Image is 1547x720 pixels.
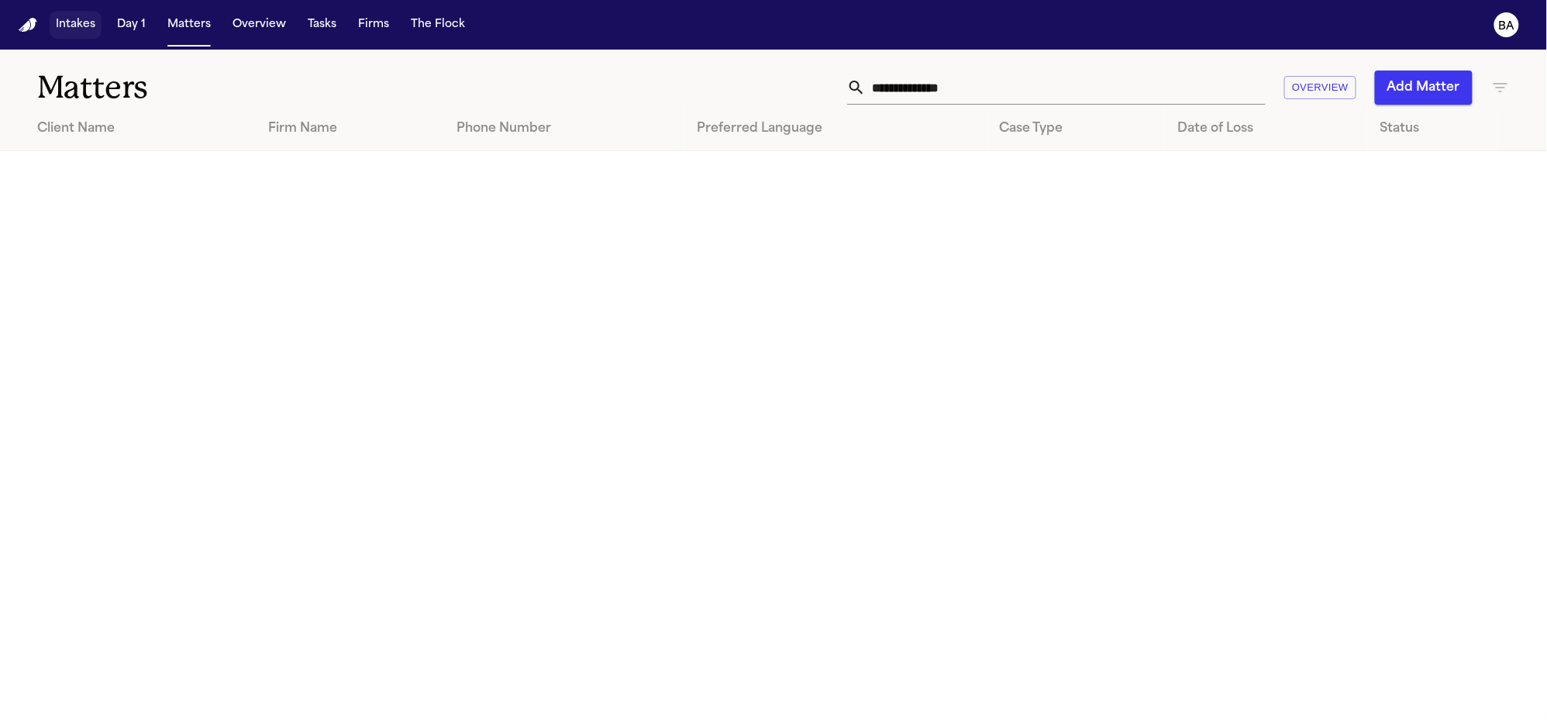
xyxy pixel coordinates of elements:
[1000,119,1152,138] div: Case Type
[111,11,152,39] button: Day 1
[19,18,37,33] img: Finch Logo
[457,119,673,138] div: Phone Number
[268,119,432,138] div: Firm Name
[50,11,102,39] button: Intakes
[352,11,395,39] button: Firms
[697,119,974,138] div: Preferred Language
[1284,76,1356,100] button: Overview
[1177,119,1356,138] div: Date of Loss
[226,11,292,39] button: Overview
[161,11,217,39] button: Matters
[301,11,343,39] button: Tasks
[19,18,37,33] a: Home
[1375,71,1473,105] button: Add Matter
[37,68,469,107] h1: Matters
[405,11,471,39] button: The Flock
[37,119,243,138] div: Client Name
[1380,119,1485,138] div: Status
